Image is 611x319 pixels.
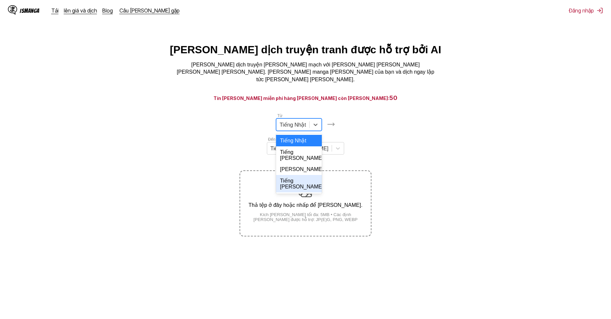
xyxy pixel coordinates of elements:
a: lên giá và dịch [64,7,97,14]
div: IsManga [20,8,39,14]
span: 50 [389,94,397,101]
label: Từ [277,113,282,118]
a: Blog [102,7,113,14]
label: Đến [268,137,275,142]
img: IsManga Logo [8,5,17,14]
p: Thả tệp ở đây hoặc nhấp để [PERSON_NAME]. [240,202,370,208]
a: Câu [PERSON_NAME] gặp [119,7,180,14]
img: Đăng xuất [597,7,603,14]
div: Tiếng [PERSON_NAME] [276,146,322,164]
p: [PERSON_NAME] dịch truyện [PERSON_NAME] mạch với [PERSON_NAME] [PERSON_NAME] [PERSON_NAME] [PERSO... [174,61,437,83]
font: Đăng nhập [569,7,594,14]
img: Languages icon [327,120,335,128]
div: Tiếng [PERSON_NAME] [276,175,322,192]
a: IsManga LogoIsManga [8,5,51,16]
h3: Tín [PERSON_NAME] miễn phí hàng [PERSON_NAME] còn [PERSON_NAME]: [16,94,595,102]
font: Kích [PERSON_NAME] tối đa: 5MB • Các định [PERSON_NAME] được hỗ trợ: JP(E)G, PNG, WEBP [253,212,357,222]
button: Đăng nhập [569,7,603,14]
h1: [PERSON_NAME] dịch truyện tranh được hỗ trợ bởi AI [170,43,441,56]
div: Tiếng Nhật [276,135,322,146]
div: [PERSON_NAME] [276,164,322,175]
a: Tải [51,7,59,14]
